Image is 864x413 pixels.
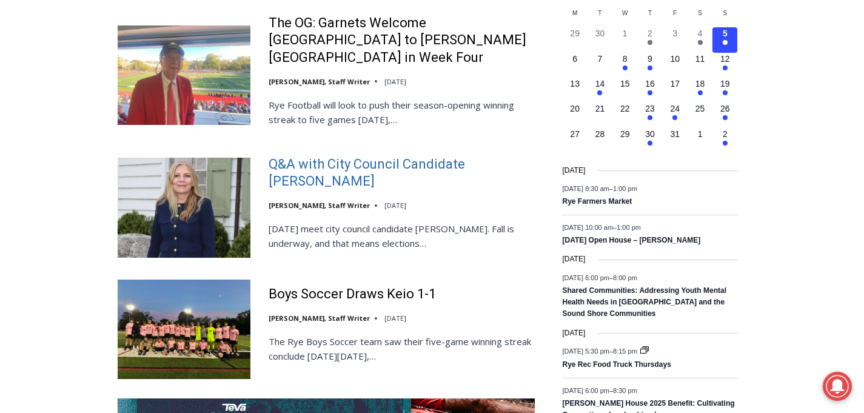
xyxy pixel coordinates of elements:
[572,54,577,64] time: 6
[588,128,612,153] button: 28
[269,201,370,210] a: [PERSON_NAME], Staff Writer
[588,27,612,52] button: 30
[712,27,737,52] button: 5 Has events
[623,65,628,70] em: Has events
[563,348,639,355] time: –
[563,165,586,176] time: [DATE]
[269,98,535,127] p: Rye Football will look to push their season-opening winning streak to five games [DATE],…
[723,115,728,120] em: Has events
[648,40,652,45] em: Has events
[612,102,637,127] button: 22
[127,105,133,117] div: 6
[269,286,436,303] a: Boys Soccer Draws Keio 1-1
[688,53,712,78] button: 11
[597,90,602,95] em: Has events
[1,121,181,151] a: [PERSON_NAME] Read Sanctuary Fall Fest: [DATE]
[595,79,605,89] time: 14
[663,27,688,52] button: 3
[723,90,728,95] em: Has events
[698,90,703,95] em: Has events
[637,128,662,153] button: 30 Has events
[670,79,680,89] time: 17
[269,77,370,86] a: [PERSON_NAME], Staff Writer
[698,40,703,45] em: Has events
[645,104,655,113] time: 23
[127,34,175,102] div: Two by Two Animal Haven & The Nature Company: The Wild World of Animals
[563,274,609,281] span: [DATE] 6:00 pm
[317,121,562,148] span: Intern @ [DOMAIN_NAME]
[720,54,730,64] time: 12
[572,10,577,16] span: M
[269,15,535,67] a: The OG: Garnets Welcome [GEOGRAPHIC_DATA] to [PERSON_NAME][GEOGRAPHIC_DATA] in Week Four
[663,53,688,78] button: 10
[118,25,250,125] img: The OG: Garnets Welcome Yorktown to Nugent Stadium in Week Four
[648,10,652,16] span: T
[292,118,588,151] a: Intern @ [DOMAIN_NAME]
[698,10,702,16] span: S
[670,54,680,64] time: 10
[613,274,637,281] span: 8:00 pm
[620,129,630,139] time: 29
[269,156,535,190] a: Q&A with City Council Candidate [PERSON_NAME]
[118,280,250,379] img: Boys Soccer Draws Keio 1-1
[672,115,677,120] em: Has events
[612,8,637,27] div: Wednesday
[563,386,609,394] span: [DATE] 6:00 pm
[613,185,637,192] span: 1:00 pm
[712,78,737,102] button: 19 Has events
[670,104,680,113] time: 24
[10,122,161,150] h4: [PERSON_NAME] Read Sanctuary Fall Fest: [DATE]
[663,102,688,127] button: 24 Has events
[563,286,726,320] a: Shared Communities: Addressing Youth Mental Health Needs in [GEOGRAPHIC_DATA] and the Sound Shore...
[598,54,603,64] time: 7
[563,128,588,153] button: 27
[595,129,605,139] time: 28
[720,79,730,89] time: 19
[563,224,614,231] span: [DATE] 10:00 am
[673,10,677,16] span: F
[663,128,688,153] button: 31
[563,78,588,102] button: 13
[563,53,588,78] button: 6
[598,10,601,16] span: T
[698,29,703,38] time: 4
[637,8,662,27] div: Thursday
[723,40,728,45] em: Has events
[563,27,588,52] button: 29
[612,78,637,102] button: 15
[623,54,628,64] time: 8
[269,221,535,250] p: [DATE] meet city council candidate [PERSON_NAME]. Fall is underway, and that means elections…
[688,128,712,153] button: 1
[670,129,680,139] time: 31
[648,90,652,95] em: Has events
[269,334,535,363] p: The Rye Boys Soccer team saw their five-game winning streak conclude [DATE][DATE],…
[723,29,728,38] time: 5
[595,29,605,38] time: 30
[648,65,652,70] em: Has events
[563,102,588,127] button: 20
[384,77,406,86] time: [DATE]
[570,129,580,139] time: 27
[570,79,580,89] time: 13
[720,104,730,113] time: 26
[620,79,630,89] time: 15
[637,27,662,52] button: 2 Has events
[645,79,655,89] time: 16
[688,78,712,102] button: 18 Has events
[620,104,630,113] time: 22
[136,105,139,117] div: /
[613,386,637,394] span: 8:30 pm
[612,27,637,52] button: 1
[672,29,677,38] time: 3
[613,348,637,355] span: 8:15 pm
[612,53,637,78] button: 8 Has events
[648,115,652,120] em: Has events
[695,79,705,89] time: 18
[563,236,701,246] a: [DATE] Open House – [PERSON_NAME]
[723,141,728,146] em: Has events
[563,386,637,394] time: –
[645,129,655,139] time: 30
[563,8,588,27] div: Monday
[588,102,612,127] button: 21
[712,128,737,153] button: 2 Has events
